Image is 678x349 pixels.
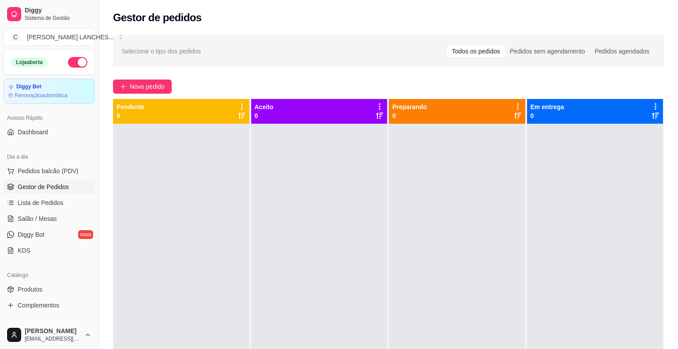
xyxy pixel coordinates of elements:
button: Pedidos balcão (PDV) [4,164,95,178]
button: Novo pedido [113,80,172,94]
span: Pedidos balcão (PDV) [18,167,79,175]
p: 0 [117,111,144,120]
a: Produtos [4,282,95,296]
span: Gestor de Pedidos [18,182,69,191]
article: Diggy Bot [16,83,41,90]
span: [EMAIL_ADDRESS][DOMAIN_NAME] [25,335,81,342]
p: Preparando [392,102,427,111]
span: plus [120,83,126,90]
div: [PERSON_NAME] LANCHES ... [27,33,114,42]
span: C [11,33,20,42]
article: Renovação automática [15,92,67,99]
a: Lista de Pedidos [4,196,95,210]
a: Diggy Botnovo [4,228,95,242]
span: Produtos [18,285,42,294]
a: Salão / Mesas [4,212,95,226]
p: 0 [531,111,564,120]
div: Dia a dia [4,150,95,164]
h2: Gestor de pedidos [113,11,202,25]
a: KDS [4,243,95,258]
div: Loja aberta [11,57,48,67]
span: KDS [18,246,30,255]
button: Select a team [4,28,95,46]
button: Alterar Status [68,57,87,68]
a: Dashboard [4,125,95,139]
span: Lista de Pedidos [18,198,64,207]
a: Complementos [4,298,95,312]
a: Gestor de Pedidos [4,180,95,194]
div: Pedidos agendados [590,45,654,57]
span: Sistema de Gestão [25,15,91,22]
span: Complementos [18,301,59,310]
span: Diggy Bot [18,230,45,239]
span: Dashboard [18,128,48,137]
span: [PERSON_NAME] [25,327,81,335]
a: DiggySistema de Gestão [4,4,95,25]
button: [PERSON_NAME][EMAIL_ADDRESS][DOMAIN_NAME] [4,324,95,345]
span: Diggy [25,7,91,15]
div: Todos os pedidos [447,45,505,57]
span: Salão / Mesas [18,214,57,223]
span: Selecione o tipo dos pedidos [122,46,201,56]
p: Em entrega [531,102,564,111]
a: Diggy BotRenovaçãoautomática [4,79,95,104]
p: 0 [392,111,427,120]
p: Aceito [255,102,274,111]
span: Novo pedido [130,82,165,91]
div: Pedidos sem agendamento [505,45,590,57]
div: Acesso Rápido [4,111,95,125]
p: 0 [255,111,274,120]
div: Catálogo [4,268,95,282]
p: Pendente [117,102,144,111]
